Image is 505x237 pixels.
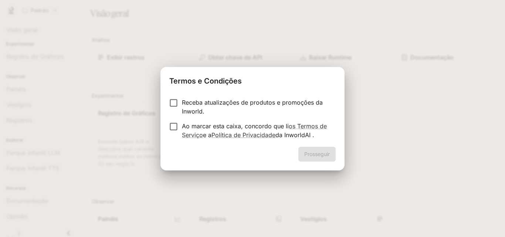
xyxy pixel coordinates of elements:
[169,77,242,85] font: Termos e Condições
[182,122,327,139] a: os Termos de Serviço
[182,99,323,115] font: Receba atualizações de produtos e promoções da Inworld.
[275,131,314,139] font: da InworldAI .
[211,131,275,139] a: Política de Privacidade
[182,122,289,130] font: Ao marcar esta caixa, concordo que li
[203,131,211,139] font: e a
